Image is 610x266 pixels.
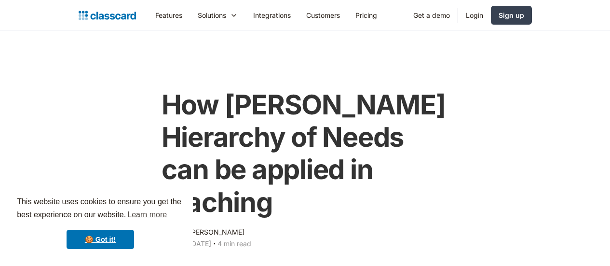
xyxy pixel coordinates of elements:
a: Login [458,4,491,26]
a: Integrations [245,4,298,26]
a: Sign up [491,6,532,25]
span: This website uses cookies to ensure you get the best experience on our website. [17,196,184,222]
div: cookieconsent [8,187,193,258]
div: Solutions [198,10,226,20]
a: home [79,9,136,22]
div: 4 min read [217,238,251,250]
h1: How [PERSON_NAME] Hierarchy of Needs can be applied in teaching [162,89,449,219]
a: Features [148,4,190,26]
a: Customers [298,4,348,26]
a: learn more about cookies [126,208,168,222]
div: ‧ [211,238,217,252]
a: Pricing [348,4,385,26]
a: dismiss cookie message [67,230,134,249]
a: Get a demo [406,4,458,26]
div: [PERSON_NAME] [189,226,244,238]
div: [DATE] [189,238,211,250]
div: Sign up [499,10,524,20]
div: Solutions [190,4,245,26]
